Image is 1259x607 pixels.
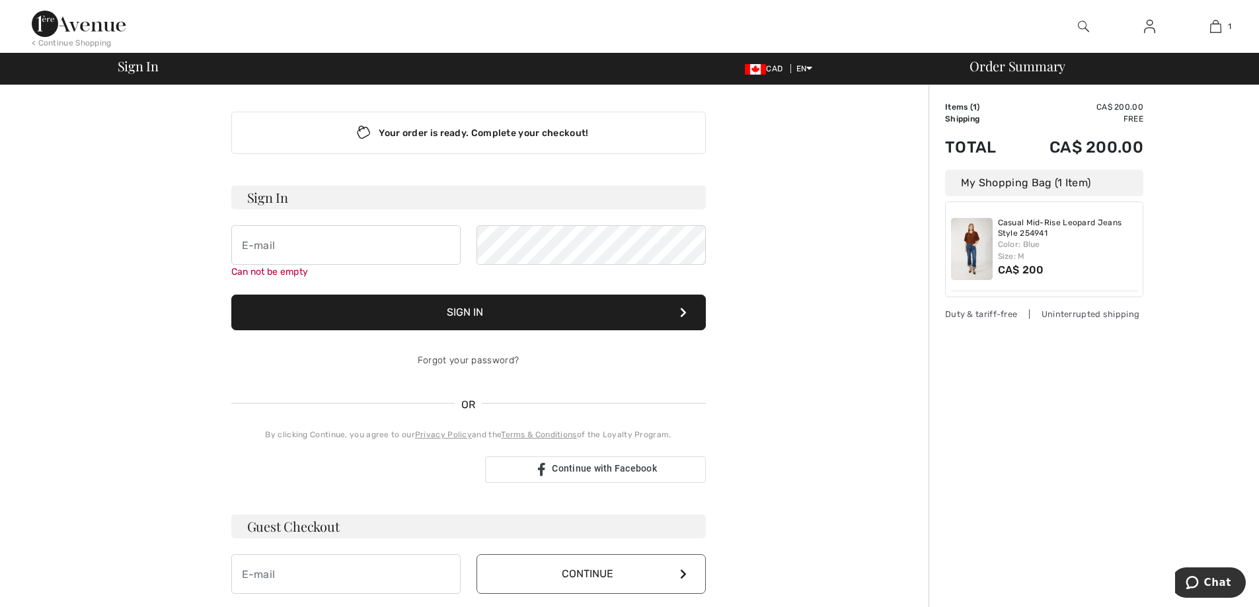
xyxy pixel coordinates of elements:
[552,463,657,474] span: Continue with Facebook
[231,429,706,441] div: By clicking Continue, you agree to our and the of the Loyalty Program.
[225,455,481,484] iframe: Sign in with Google Button
[231,225,461,265] input: E-mail
[1015,125,1143,170] td: CA$ 200.00
[998,238,1138,262] div: Color: Blue Size: M
[455,397,482,413] span: OR
[1228,20,1231,32] span: 1
[1133,18,1166,35] a: Sign In
[501,430,576,439] a: Terms & Conditions
[745,64,766,75] img: Canadian Dollar
[945,170,1143,196] div: My Shopping Bag (1 Item)
[1183,18,1248,34] a: 1
[954,59,1251,73] div: Order Summary
[485,456,706,483] a: Continue with Facebook
[998,218,1138,238] a: Casual Mid-Rise Leopard Jeans Style 254941
[231,265,461,279] div: Can not be empty
[231,515,706,538] h3: Guest Checkout
[998,264,1044,276] span: CA$ 200
[231,295,706,330] button: Sign In
[231,554,461,594] input: E-mail
[418,355,519,366] a: Forgot your password?
[796,64,813,73] span: EN
[32,37,112,49] div: < Continue Shopping
[118,59,159,73] span: Sign In
[1078,18,1089,34] img: search the website
[945,101,1015,113] td: Items ( )
[745,64,788,73] span: CAD
[945,113,1015,125] td: Shipping
[1175,567,1246,600] iframe: Opens a widget where you can chat to one of our agents
[477,554,706,594] button: Continue
[973,102,977,112] span: 1
[231,112,706,154] div: Your order is ready. Complete your checkout!
[951,218,993,280] img: Casual Mid-Rise Leopard Jeans Style 254941
[1015,101,1143,113] td: CA$ 200.00
[1210,18,1221,34] img: My Bag
[231,186,706,209] h3: Sign In
[945,125,1015,170] td: Total
[415,430,472,439] a: Privacy Policy
[1144,18,1155,34] img: My Info
[1015,113,1143,125] td: Free
[32,11,126,37] img: 1ère Avenue
[945,308,1143,320] div: Duty & tariff-free | Uninterrupted shipping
